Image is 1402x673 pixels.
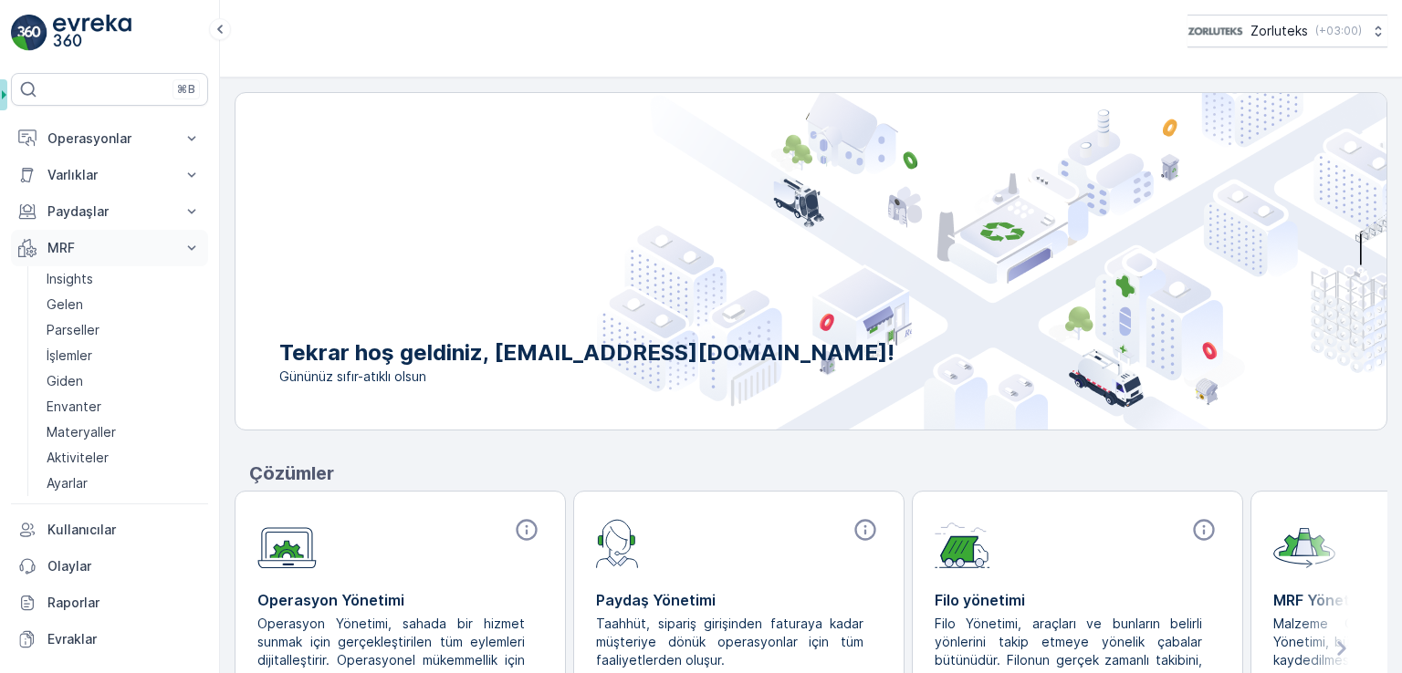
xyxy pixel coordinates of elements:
p: Filo yönetimi [935,589,1220,611]
a: İşlemler [39,343,208,368]
p: MRF [47,239,172,257]
img: module-icon [935,517,990,568]
img: module-icon [1273,517,1335,568]
a: Aktiviteler [39,445,208,471]
a: Kullanıcılar [11,512,208,548]
a: Insights [39,266,208,292]
p: İşlemler [47,347,92,365]
img: city illustration [597,93,1386,430]
img: module-icon [257,517,317,569]
p: Giden [47,372,83,390]
p: Varlıklar [47,166,172,184]
p: Zorluteks [1250,22,1308,40]
a: Materyaller [39,419,208,445]
a: Gelen [39,292,208,317]
p: Parseller [47,321,99,339]
p: Insights [47,270,93,288]
p: Envanter [47,398,101,416]
a: Giden [39,368,208,394]
p: Aktiviteler [47,449,109,467]
a: Raporlar [11,585,208,621]
span: Gününüz sıfır-atıklı olsun [279,368,895,386]
a: Olaylar [11,548,208,585]
button: Varlıklar [11,157,208,193]
p: Operasyonlar [47,129,172,148]
button: Zorluteks(+03:00) [1188,15,1387,47]
img: logo_light-DOdMpM7g.png [53,15,131,51]
a: Parseller [39,317,208,343]
p: Taahhüt, sipariş girişinden faturaya kadar müşteriye dönük operasyonlar için tüm faaliyetlerden o... [596,615,867,669]
p: Raporlar [47,594,201,612]
img: 6-1-9-3_wQBzyll.png [1188,21,1243,41]
p: Operasyon Yönetimi [257,589,543,611]
button: MRF [11,230,208,266]
img: logo [11,15,47,51]
p: Gelen [47,295,83,314]
p: ( +03:00 ) [1315,24,1362,38]
p: Paydaş Yönetimi [596,589,882,611]
p: ⌘B [177,82,195,97]
button: Operasyonlar [11,120,208,157]
a: Ayarlar [39,471,208,496]
a: Envanter [39,394,208,419]
p: Olaylar [47,557,201,575]
button: Paydaşlar [11,193,208,230]
a: Evraklar [11,621,208,657]
p: Evraklar [47,630,201,648]
p: Tekrar hoş geldiniz, [EMAIL_ADDRESS][DOMAIN_NAME]! [279,338,895,368]
img: module-icon [596,517,639,568]
p: Kullanıcılar [47,521,201,539]
p: Paydaşlar [47,202,172,221]
p: Ayarlar [47,474,88,492]
p: Materyaller [47,423,116,441]
p: Çözümler [249,460,1387,487]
